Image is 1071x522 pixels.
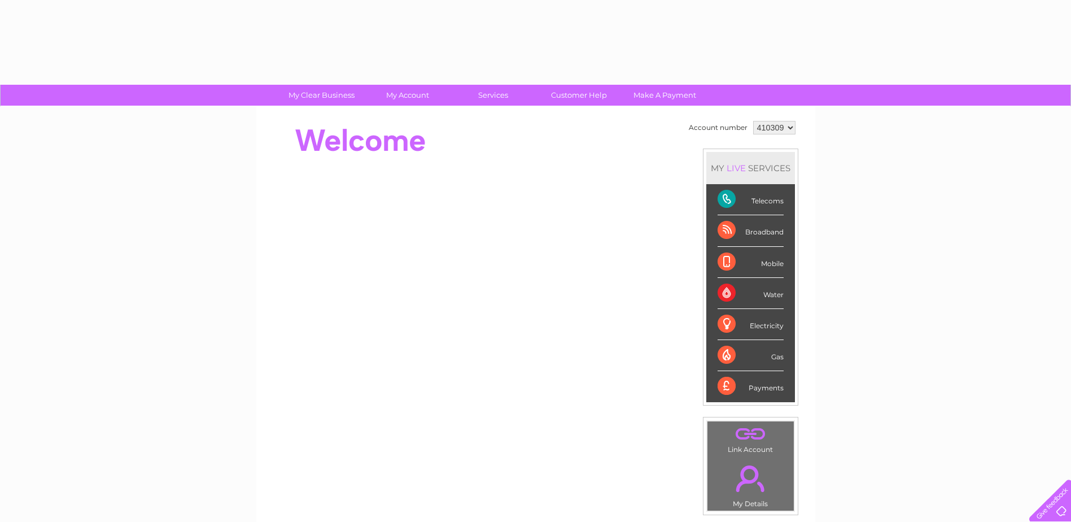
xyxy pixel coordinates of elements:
[707,421,794,456] td: Link Account
[707,456,794,511] td: My Details
[710,459,791,498] a: .
[532,85,626,106] a: Customer Help
[447,85,540,106] a: Services
[618,85,711,106] a: Make A Payment
[706,152,795,184] div: MY SERVICES
[724,163,748,173] div: LIVE
[686,118,750,137] td: Account number
[718,278,784,309] div: Water
[718,184,784,215] div: Telecoms
[710,424,791,444] a: .
[718,247,784,278] div: Mobile
[718,309,784,340] div: Electricity
[361,85,454,106] a: My Account
[718,371,784,402] div: Payments
[718,215,784,246] div: Broadband
[718,340,784,371] div: Gas
[275,85,368,106] a: My Clear Business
